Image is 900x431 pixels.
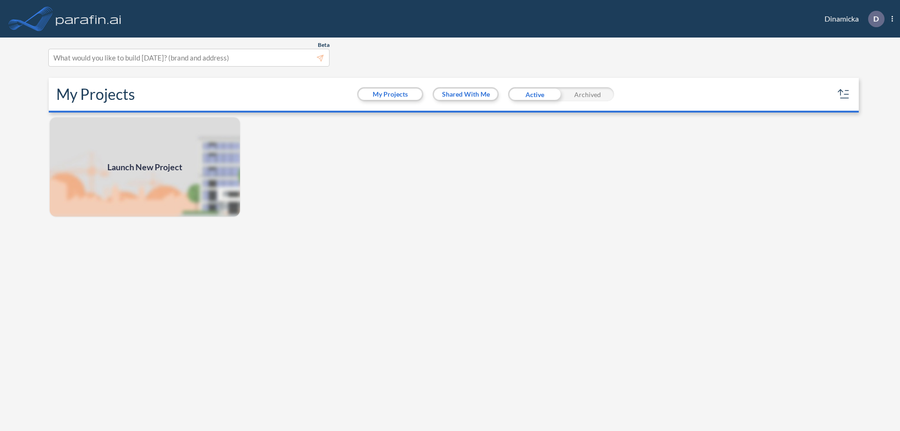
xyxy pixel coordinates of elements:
[508,87,561,101] div: Active
[318,41,330,49] span: Beta
[359,89,422,100] button: My Projects
[836,87,851,102] button: sort
[49,116,241,218] img: add
[107,161,182,174] span: Launch New Project
[810,11,893,27] div: Dinamicka
[873,15,879,23] p: D
[56,85,135,103] h2: My Projects
[434,89,497,100] button: Shared With Me
[561,87,614,101] div: Archived
[49,116,241,218] a: Launch New Project
[54,9,123,28] img: logo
